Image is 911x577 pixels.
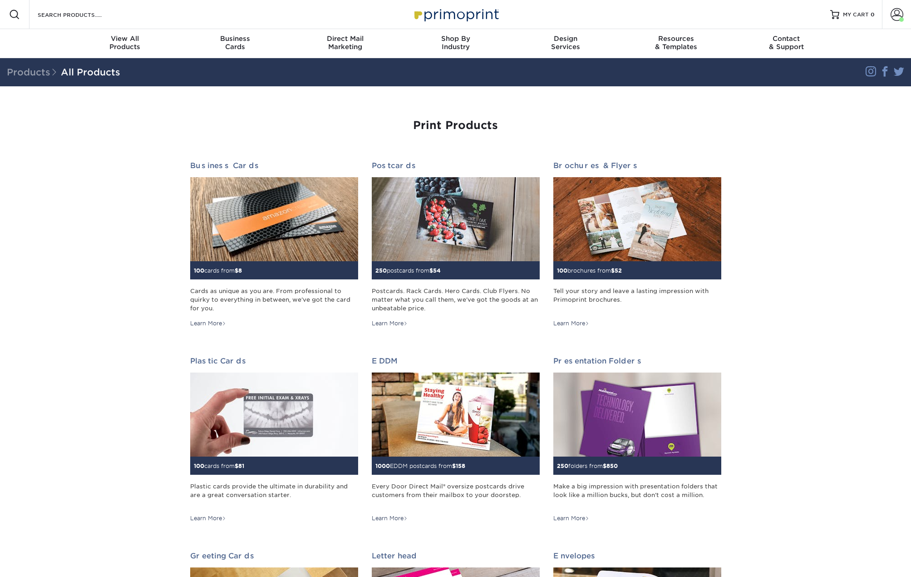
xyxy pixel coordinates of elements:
h2: EDDM [372,357,540,365]
div: Tell your story and leave a lasting impression with Primoprint brochures. [553,287,721,313]
a: Resources& Templates [621,29,731,58]
span: 850 [606,463,618,469]
img: Brochures & Flyers [553,177,721,261]
a: Presentation Folders 250folders from$850 Make a big impression with presentation folders that loo... [553,357,721,523]
span: Business [180,35,290,43]
div: Marketing [290,35,400,51]
span: $ [235,463,238,469]
span: Design [511,35,621,43]
span: $ [429,267,433,274]
h2: Presentation Folders [553,357,721,365]
img: Business Cards [190,177,358,261]
img: Presentation Folders [553,373,721,457]
div: & Support [731,35,842,51]
div: Learn More [553,514,589,522]
div: Cards [180,35,290,51]
a: EDDM 1000EDDM postcards from$158 Every Door Direct Mail® oversize postcards drive customers from ... [372,357,540,523]
span: Contact [731,35,842,43]
img: Primoprint [410,5,501,24]
h2: Letterhead [372,552,540,560]
small: EDDM postcards from [375,463,465,469]
div: & Templates [621,35,731,51]
span: 0 [871,11,875,18]
span: 1000 [375,463,390,469]
small: postcards from [375,267,441,274]
div: Plastic cards provide the ultimate in durability and are a great conversation starter. [190,482,358,508]
a: View AllProducts [70,29,180,58]
img: Postcards [372,177,540,261]
img: EDDM [372,373,540,457]
div: Learn More [372,319,408,328]
span: 100 [194,267,204,274]
small: cards from [194,267,242,274]
span: $ [611,267,615,274]
span: 54 [433,267,441,274]
span: $ [452,463,456,469]
a: Business Cards 100cards from$8 Cards as unique as you are. From professional to quirky to everyth... [190,161,358,328]
h2: Postcards [372,161,540,170]
span: 250 [557,463,568,469]
span: MY CART [843,11,869,19]
div: Learn More [190,514,226,522]
small: folders from [557,463,618,469]
div: Cards as unique as you are. From professional to quirky to everything in between, we've got the c... [190,287,358,313]
div: Services [511,35,621,51]
span: Resources [621,35,731,43]
a: Brochures & Flyers 100brochures from$52 Tell your story and leave a lasting impression with Primo... [553,161,721,328]
div: Make a big impression with presentation folders that look like a million bucks, but don't cost a ... [553,482,721,508]
span: Shop By [400,35,511,43]
a: Postcards 250postcards from$54 Postcards. Rack Cards. Hero Cards. Club Flyers. No matter what you... [372,161,540,328]
h2: Plastic Cards [190,357,358,365]
div: Postcards. Rack Cards. Hero Cards. Club Flyers. No matter what you call them, we've got the goods... [372,287,540,313]
span: 52 [615,267,622,274]
h2: Brochures & Flyers [553,161,721,170]
div: Products [70,35,180,51]
a: BusinessCards [180,29,290,58]
img: Plastic Cards [190,373,358,457]
a: Shop ByIndustry [400,29,511,58]
span: Direct Mail [290,35,400,43]
span: Products [7,67,61,78]
h2: Envelopes [553,552,721,560]
span: 100 [557,267,567,274]
h2: Business Cards [190,161,358,170]
a: DesignServices [511,29,621,58]
div: Learn More [190,319,226,328]
small: cards from [194,463,244,469]
div: Learn More [372,514,408,522]
a: Plastic Cards 100cards from$81 Plastic cards provide the ultimate in durability and are a great c... [190,357,358,523]
div: Every Door Direct Mail® oversize postcards drive customers from their mailbox to your doorstep. [372,482,540,508]
h2: Greeting Cards [190,552,358,560]
span: $ [603,463,606,469]
span: 100 [194,463,204,469]
small: brochures from [557,267,622,274]
a: Contact& Support [731,29,842,58]
span: 158 [456,463,465,469]
span: 250 [375,267,387,274]
span: 8 [238,267,242,274]
h1: Print Products [190,119,721,132]
div: Industry [400,35,511,51]
div: Learn More [553,319,589,328]
span: View All [70,35,180,43]
a: Direct MailMarketing [290,29,400,58]
input: SEARCH PRODUCTS..... [37,9,125,20]
span: 81 [238,463,244,469]
span: $ [235,267,238,274]
a: All Products [61,67,120,78]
